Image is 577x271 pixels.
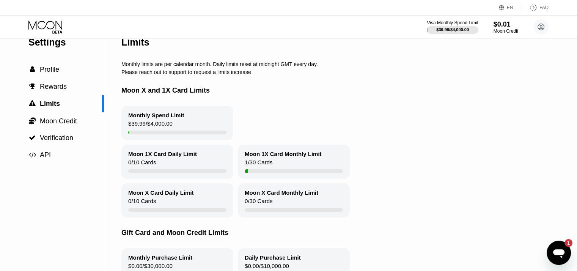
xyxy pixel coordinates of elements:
[40,66,59,73] span: Profile
[494,20,518,34] div: $0.01Moon Credit
[128,120,173,131] div: $39.99 / $4,000.00
[29,134,36,141] span: 
[128,198,156,208] div: 0 / 10 Cards
[40,117,77,125] span: Moon Credit
[494,20,518,28] div: $0.01
[522,4,549,11] div: FAQ
[128,151,197,157] div: Moon 1X Card Daily Limit
[28,66,36,73] div: 
[427,20,478,25] div: Visa Monthly Spend Limit
[29,83,36,90] span: 
[507,5,513,10] div: EN
[28,100,36,107] div: 
[40,151,51,159] span: API
[28,37,104,48] div: Settings
[245,189,318,196] div: Moon X Card Monthly Limit
[28,117,36,124] div: 
[557,239,572,247] iframe: Number of unread messages
[245,254,301,261] div: Daily Purchase Limit
[128,159,156,169] div: 0 / 10 Cards
[29,151,36,158] span: 
[245,198,272,208] div: 0 / 30 Cards
[245,151,322,157] div: Moon 1X Card Monthly Limit
[128,112,184,118] div: Monthly Spend Limit
[29,100,36,107] span: 
[29,117,36,124] span: 
[28,83,36,90] div: 
[40,100,60,107] span: Limits
[427,20,478,34] div: Visa Monthly Spend Limit$39.99/$4,000.00
[128,189,194,196] div: Moon X Card Daily Limit
[121,37,149,48] div: Limits
[40,83,67,90] span: Rewards
[539,5,549,10] div: FAQ
[28,134,36,141] div: 
[547,241,571,265] iframe: Button to launch messaging window, 1 unread message
[436,27,469,32] div: $39.99 / $4,000.00
[28,151,36,158] div: 
[30,66,35,73] span: 
[40,134,73,142] span: Verification
[494,28,518,34] div: Moon Credit
[499,4,522,11] div: EN
[128,254,192,261] div: Monthly Purchase Limit
[245,159,272,169] div: 1 / 30 Cards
